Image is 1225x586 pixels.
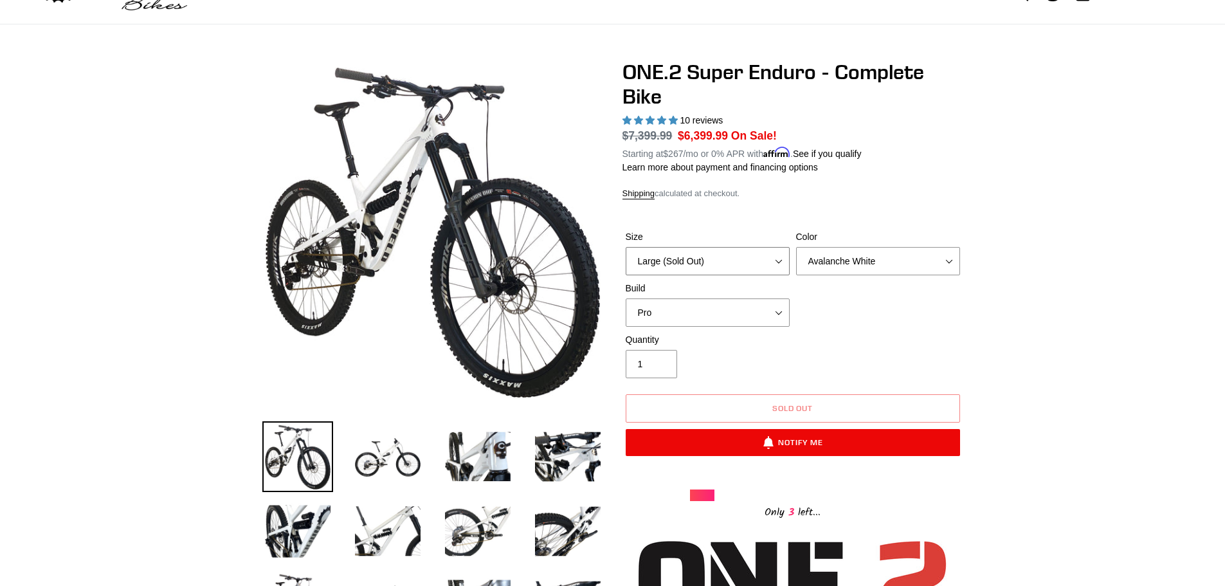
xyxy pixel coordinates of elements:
div: Only left... [690,501,896,521]
img: Load image into Gallery viewer, ONE.2 Super Enduro - Complete Bike [352,421,423,492]
span: $267 [663,149,683,159]
h1: ONE.2 Super Enduro - Complete Bike [622,60,963,109]
a: Shipping [622,188,655,199]
button: Notify Me [626,429,960,456]
img: Load image into Gallery viewer, ONE.2 Super Enduro - Complete Bike [532,421,603,492]
img: Load image into Gallery viewer, ONE.2 Super Enduro - Complete Bike [442,496,513,567]
span: $6,399.99 [678,129,728,142]
a: See if you qualify - Learn more about Affirm Financing (opens in modal) [793,149,862,159]
label: Build [626,282,790,295]
img: Load image into Gallery viewer, ONE.2 Super Enduro - Complete Bike [532,496,603,567]
span: On Sale! [731,127,777,144]
label: Color [796,230,960,244]
span: Sold out [772,403,813,413]
img: Load image into Gallery viewer, ONE.2 Super Enduro - Complete Bike [352,496,423,567]
img: Load image into Gallery viewer, ONE.2 Super Enduro - Complete Bike [262,421,333,492]
span: 5.00 stars [622,115,680,125]
span: Affirm [763,147,790,158]
a: Learn more about payment and financing options [622,162,818,172]
button: Sold out [626,394,960,423]
s: $7,399.99 [622,129,673,142]
span: 10 reviews [680,115,723,125]
span: 3 [785,504,798,520]
img: Load image into Gallery viewer, ONE.2 Super Enduro - Complete Bike [442,421,513,492]
img: Load image into Gallery viewer, ONE.2 Super Enduro - Complete Bike [262,496,333,567]
p: Starting at /mo or 0% APR with . [622,144,862,161]
label: Size [626,230,790,244]
div: calculated at checkout. [622,187,963,200]
label: Quantity [626,333,790,347]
